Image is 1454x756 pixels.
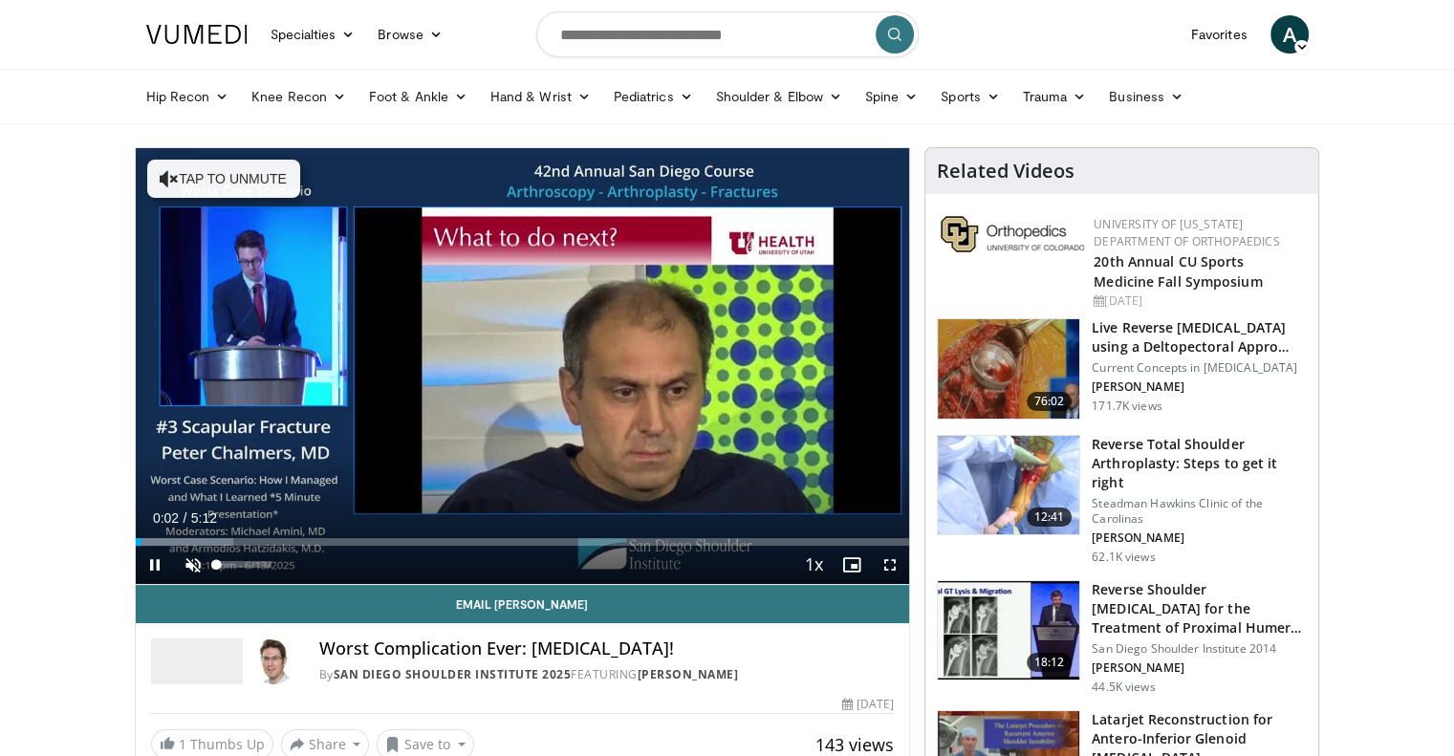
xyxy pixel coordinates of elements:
[1092,550,1155,565] p: 62.1K views
[1092,318,1307,356] h3: Live Reverse [MEDICAL_DATA] using a Deltopectoral Appro…
[1092,530,1307,546] p: [PERSON_NAME]
[259,15,367,54] a: Specialties
[1092,496,1307,527] p: Steadman Hawkins Clinic of the Carolinas
[1097,77,1195,116] a: Business
[929,77,1011,116] a: Sports
[1094,216,1279,249] a: University of [US_STATE] Department of Orthopaedics
[1011,77,1098,116] a: Trauma
[833,546,871,584] button: Enable picture-in-picture mode
[938,581,1079,680] img: Q2xRg7exoPLTwO8X4xMDoxOjA4MTsiGN.150x105_q85_crop-smart_upscale.jpg
[1092,580,1307,637] h3: Reverse Shoulder [MEDICAL_DATA] for the Treatment of Proximal Humeral …
[638,666,739,682] a: [PERSON_NAME]
[319,638,895,659] h4: Worst Complication Ever: [MEDICAL_DATA]!
[938,436,1079,535] img: 326034_0000_1.png.150x105_q85_crop-smart_upscale.jpg
[1270,15,1309,54] a: A
[479,77,602,116] a: Hand & Wrist
[938,319,1079,419] img: 684033_3.png.150x105_q85_crop-smart_upscale.jpg
[937,160,1074,183] h4: Related Videos
[135,77,241,116] a: Hip Recon
[191,510,217,526] span: 5:12
[842,696,894,713] div: [DATE]
[871,546,909,584] button: Fullscreen
[602,77,705,116] a: Pediatrics
[136,538,910,546] div: Progress Bar
[147,160,300,198] button: Tap to unmute
[815,733,894,756] span: 143 views
[1027,508,1073,527] span: 12:41
[179,735,186,753] span: 1
[184,510,187,526] span: /
[705,77,854,116] a: Shoulder & Elbow
[1180,15,1259,54] a: Favorites
[151,638,243,684] img: San Diego Shoulder Institute 2025
[1094,252,1262,291] a: 20th Annual CU Sports Medicine Fall Symposium
[1094,292,1303,310] div: [DATE]
[250,638,296,684] img: Avatar
[794,546,833,584] button: Playback Rate
[358,77,479,116] a: Foot & Ankle
[136,546,174,584] button: Pause
[146,25,248,44] img: VuMedi Logo
[136,585,910,623] a: Email [PERSON_NAME]
[937,580,1307,695] a: 18:12 Reverse Shoulder [MEDICAL_DATA] for the Treatment of Proximal Humeral … San Diego Shoulder ...
[334,666,572,682] a: San Diego Shoulder Institute 2025
[1092,360,1307,376] p: Current Concepts in [MEDICAL_DATA]
[174,546,212,584] button: Unmute
[854,77,929,116] a: Spine
[1092,379,1307,395] p: [PERSON_NAME]
[1092,399,1161,414] p: 171.7K views
[366,15,454,54] a: Browse
[937,318,1307,420] a: 76:02 Live Reverse [MEDICAL_DATA] using a Deltopectoral Appro… Current Concepts in [MEDICAL_DATA]...
[1027,392,1073,411] span: 76:02
[937,435,1307,565] a: 12:41 Reverse Total Shoulder Arthroplasty: Steps to get it right Steadman Hawkins Clinic of the C...
[153,510,179,526] span: 0:02
[941,216,1084,252] img: 355603a8-37da-49b6-856f-e00d7e9307d3.png.150x105_q85_autocrop_double_scale_upscale_version-0.2.png
[536,11,919,57] input: Search topics, interventions
[217,561,271,568] div: Volume Level
[1092,680,1155,695] p: 44.5K views
[1092,641,1307,657] p: San Diego Shoulder Institute 2014
[319,666,895,683] div: By FEATURING
[1027,653,1073,672] span: 18:12
[1092,435,1307,492] h3: Reverse Total Shoulder Arthroplasty: Steps to get it right
[1092,660,1307,676] p: [PERSON_NAME]
[240,77,358,116] a: Knee Recon
[136,148,910,585] video-js: Video Player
